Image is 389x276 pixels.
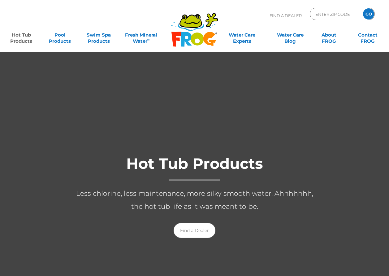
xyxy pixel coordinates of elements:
a: Swim SpaProducts [84,29,114,41]
input: Zip Code Form [315,10,357,19]
a: Water CareBlog [275,29,305,41]
sup: ∞ [147,37,150,42]
h1: Hot Tub Products [71,156,318,181]
input: GO [363,8,374,20]
a: ContactFROG [353,29,383,41]
a: Hot TubProducts [6,29,36,41]
a: PoolProducts [45,29,75,41]
p: Less chlorine, less maintenance, more silky smooth water. Ahhhhhhh, the hot tub life as it was me... [71,187,318,213]
a: Find a Dealer [174,223,215,238]
a: AboutFROG [314,29,344,41]
p: Find A Dealer [270,8,302,23]
a: Fresh MineralWater∞ [123,29,160,41]
a: Water CareExperts [218,29,266,41]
